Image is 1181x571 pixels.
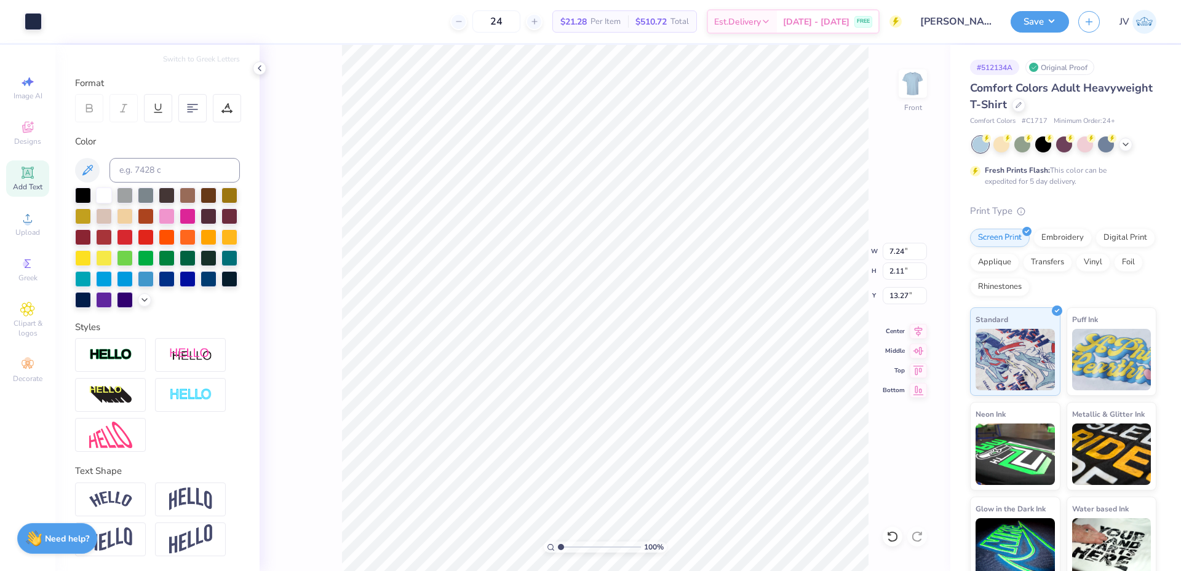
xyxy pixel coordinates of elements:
[169,388,212,402] img: Negative Space
[970,253,1019,272] div: Applique
[1072,502,1129,515] span: Water based Ink
[883,347,905,355] span: Middle
[89,422,132,448] img: Free Distort
[883,386,905,395] span: Bottom
[45,533,89,545] strong: Need help?
[89,491,132,508] img: Arc
[163,54,240,64] button: Switch to Greek Letters
[985,165,1136,187] div: This color can be expedited for 5 day delivery.
[75,464,240,478] div: Text Shape
[14,136,41,146] span: Designs
[75,320,240,334] div: Styles
[1076,253,1110,272] div: Vinyl
[1025,60,1094,75] div: Original Proof
[714,15,761,28] span: Est. Delivery
[644,541,664,553] span: 100 %
[1072,408,1145,420] span: Metallic & Glitter Ink
[1119,15,1129,29] span: JV
[635,15,667,28] span: $510.72
[1072,423,1151,485] img: Metallic & Glitter Ink
[590,15,621,28] span: Per Item
[904,102,922,113] div: Front
[970,81,1153,112] span: Comfort Colors Adult Heavyweight T-Shirt
[1132,10,1156,34] img: Jo Vincent
[1072,329,1151,390] img: Puff Ink
[15,227,40,237] span: Upload
[670,15,689,28] span: Total
[6,318,49,338] span: Clipart & logos
[970,229,1030,247] div: Screen Print
[1054,116,1115,127] span: Minimum Order: 24 +
[911,9,1001,34] input: Untitled Design
[883,327,905,336] span: Center
[75,76,241,90] div: Format
[18,273,38,283] span: Greek
[1119,10,1156,34] a: JV
[976,423,1055,485] img: Neon Ink
[976,313,1008,326] span: Standard
[89,348,132,362] img: Stroke
[976,502,1046,515] span: Glow in the Dark Ink
[1011,11,1069,33] button: Save
[1022,116,1048,127] span: # C1717
[1096,229,1155,247] div: Digital Print
[109,158,240,183] input: e.g. 7428 c
[985,165,1050,175] strong: Fresh Prints Flash:
[89,385,132,405] img: 3d Illusion
[883,366,905,375] span: Top
[13,374,42,384] span: Decorate
[14,91,42,101] span: Image AI
[857,17,870,26] span: FREE
[1023,253,1072,272] div: Transfers
[901,71,925,96] img: Front
[560,15,587,28] span: $21.28
[169,347,212,363] img: Shadow
[1033,229,1092,247] div: Embroidery
[472,10,520,33] input: – –
[970,60,1019,75] div: # 512134A
[169,487,212,511] img: Arch
[970,116,1016,127] span: Comfort Colors
[970,204,1156,218] div: Print Type
[75,135,240,149] div: Color
[970,278,1030,296] div: Rhinestones
[1114,253,1143,272] div: Foil
[169,524,212,554] img: Rise
[783,15,849,28] span: [DATE] - [DATE]
[976,408,1006,420] span: Neon Ink
[976,329,1055,390] img: Standard
[1072,313,1098,326] span: Puff Ink
[89,527,132,551] img: Flag
[13,182,42,192] span: Add Text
